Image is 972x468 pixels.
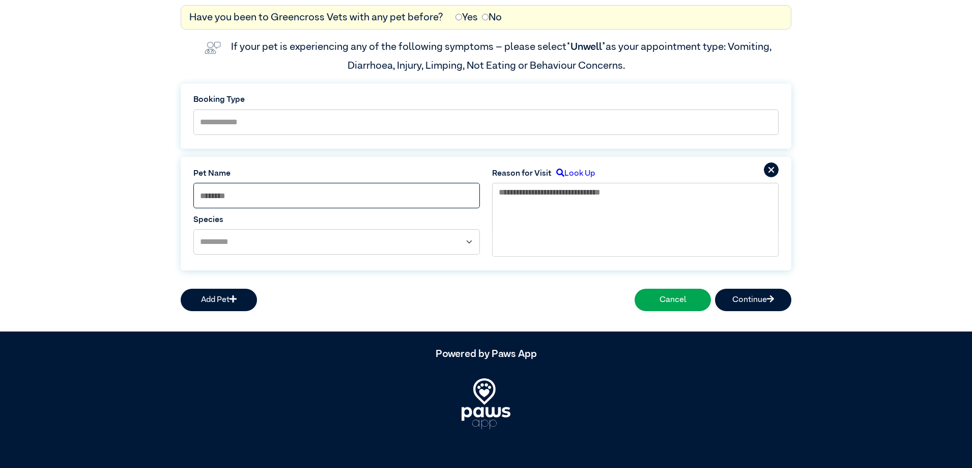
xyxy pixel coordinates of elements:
[566,42,606,52] span: “Unwell”
[201,38,225,58] img: vet
[715,289,791,311] button: Continue
[193,168,480,180] label: Pet Name
[231,42,774,70] label: If your pet is experiencing any of the following symptoms – please select as your appointment typ...
[189,10,443,25] label: Have you been to Greencross Vets with any pet before?
[552,168,595,180] label: Look Up
[492,168,552,180] label: Reason for Visit
[455,14,462,20] input: Yes
[193,214,480,226] label: Species
[482,14,489,20] input: No
[635,289,711,311] button: Cancel
[181,348,791,360] h5: Powered by Paws App
[193,94,779,106] label: Booking Type
[181,289,257,311] button: Add Pet
[482,10,502,25] label: No
[455,10,478,25] label: Yes
[462,378,510,429] img: PawsApp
